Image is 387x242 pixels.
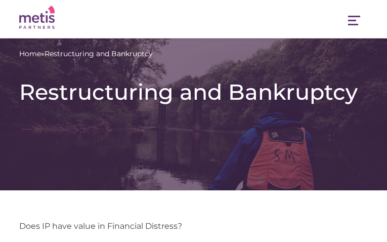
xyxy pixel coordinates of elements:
h1: Restructuring and Bankruptcy [19,79,368,104]
img: Metis Partners [19,6,55,29]
span: » [19,49,153,59]
span: Restructuring and Bankruptcy [45,49,153,59]
p: Does IP have value in Financial Distress? [19,221,368,231]
a: Home [19,49,41,59]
